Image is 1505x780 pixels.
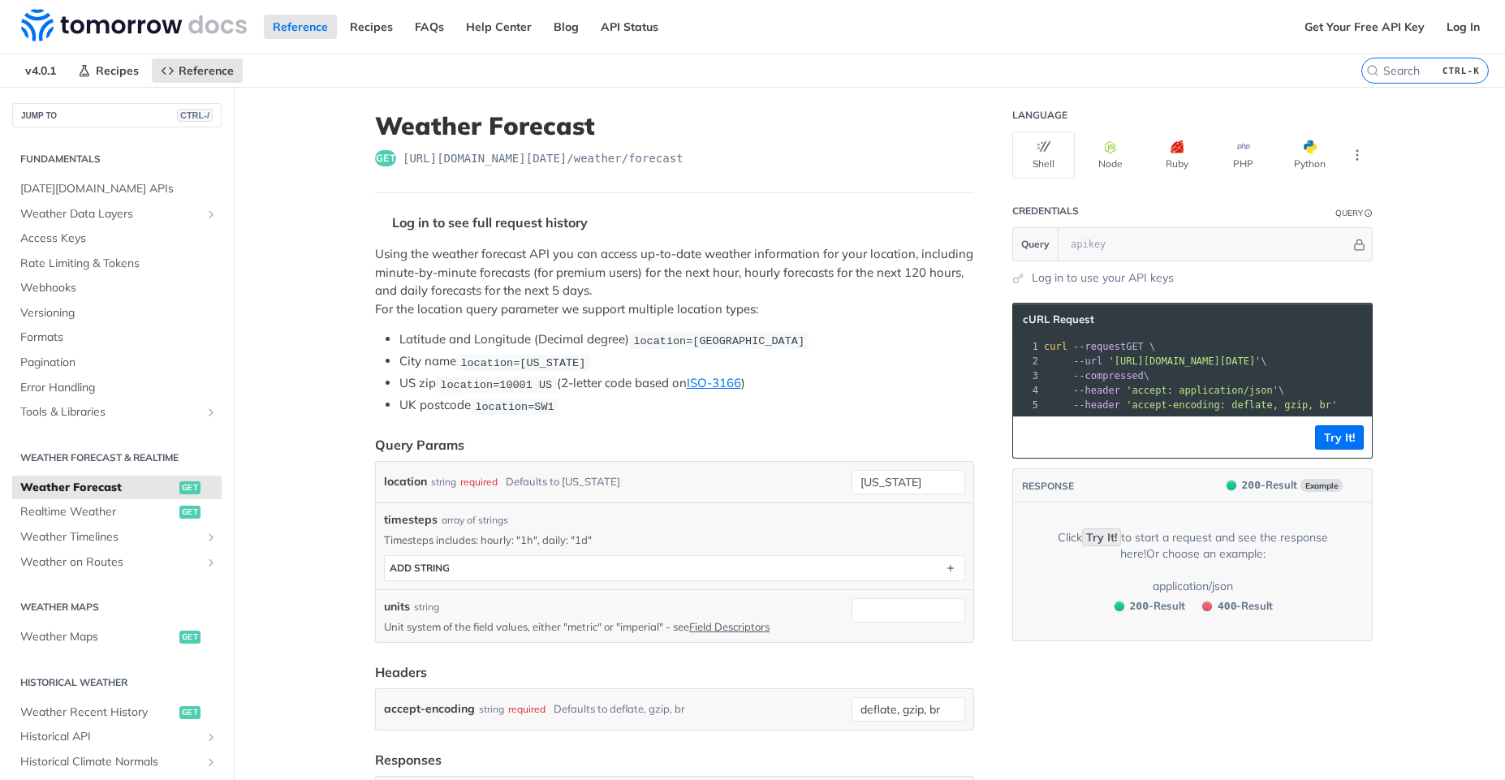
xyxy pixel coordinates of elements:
a: Formats [12,325,222,350]
a: Weather TimelinesShow subpages for Weather Timelines [12,525,222,549]
a: Blog [545,15,588,39]
button: Ruby [1145,131,1208,179]
div: - Result [1242,477,1297,493]
a: Help Center [457,15,541,39]
span: --header [1073,385,1120,396]
div: Query [1335,207,1363,219]
span: 200 [1242,479,1261,491]
button: Query [1013,228,1059,261]
span: \ [1044,370,1149,381]
a: Historical Climate NormalsShow subpages for Historical Climate Normals [12,750,222,774]
a: Recipes [341,15,402,39]
div: Responses [375,750,442,769]
span: 'accept: application/json' [1126,385,1279,396]
span: - Result [1218,598,1273,614]
span: 200 [1227,480,1236,490]
div: required [460,470,498,493]
button: Hide [1351,236,1368,252]
div: 2 [1013,354,1041,368]
div: array of strings [442,513,508,528]
div: ADD string [390,562,450,574]
div: Credentials [1012,205,1079,218]
label: accept-encoding [384,697,475,721]
div: 1 [1013,339,1041,354]
div: string [479,697,504,721]
span: Pagination [20,355,218,371]
a: Rate Limiting & Tokens [12,252,222,276]
li: UK postcode [399,396,974,415]
a: Log in to use your API keys [1032,269,1174,287]
a: ISO-3166 [687,375,741,390]
span: Realtime Weather [20,504,175,520]
a: Historical APIShow subpages for Historical API [12,725,222,749]
li: US zip (2-letter code based on ) [399,374,974,393]
button: Node [1079,131,1141,179]
span: 400 [1218,600,1236,612]
a: Versioning [12,301,222,325]
a: Access Keys [12,226,222,251]
span: get [179,631,201,644]
span: Formats [20,330,218,346]
span: get [179,706,201,719]
span: --request [1073,341,1126,352]
button: More Languages [1345,143,1369,167]
span: timesteps [384,511,438,528]
span: Weather Data Layers [20,206,201,222]
p: Timesteps includes: hourly: "1h", daily: "1d" [384,532,965,547]
div: Log in to see full request history [375,213,588,232]
h2: Historical Weather [12,675,222,690]
span: [DATE][DOMAIN_NAME] APIs [20,181,218,197]
a: Weather on RoutesShow subpages for Weather on Routes [12,550,222,575]
span: Weather on Routes [20,554,201,571]
div: 3 [1013,368,1041,383]
a: Error Handling [12,376,222,400]
a: Weather Data LayersShow subpages for Weather Data Layers [12,202,222,226]
button: PHP [1212,131,1274,179]
p: Unit system of the field values, either "metric" or "imperial" - see [384,619,845,634]
a: [DATE][DOMAIN_NAME] APIs [12,177,222,201]
li: City name [399,352,974,371]
div: Defaults to [US_STATE] [506,470,620,493]
button: Try It! [1315,425,1364,450]
a: FAQs [406,15,453,39]
span: 200 [1130,600,1149,612]
button: Shell [1012,131,1075,179]
a: API Status [592,15,667,39]
span: Weather Maps [20,629,175,645]
a: Reference [264,15,337,39]
span: Webhooks [20,280,218,296]
button: 200200-Result [1106,598,1191,614]
span: --compressed [1073,370,1144,381]
span: --url [1073,356,1102,367]
h2: Weather Forecast & realtime [12,450,222,465]
span: location=[GEOGRAPHIC_DATA] [633,334,804,347]
a: Weather Mapsget [12,625,222,649]
span: Historical Climate Normals [20,754,201,770]
a: Get Your Free API Key [1296,15,1434,39]
span: Error Handling [20,380,218,396]
button: Show subpages for Historical Climate Normals [205,756,218,769]
span: curl [1044,341,1067,352]
span: Query [1021,237,1050,252]
input: apikey [1063,228,1351,261]
a: Reference [152,58,243,83]
span: Weather Timelines [20,529,201,545]
a: Realtime Weatherget [12,500,222,524]
button: Python [1279,131,1341,179]
div: 5 [1013,398,1041,412]
a: Webhooks [12,276,222,300]
span: \ [1044,356,1267,367]
span: 'accept-encoding: deflate, gzip, br' [1126,399,1337,411]
div: application/json [1153,578,1233,594]
i: Information [1365,209,1373,218]
h1: Weather Forecast [375,111,974,140]
span: 200 [1115,601,1124,611]
label: location [384,470,427,493]
button: Show subpages for Historical API [205,730,218,743]
button: Show subpages for Weather on Routes [205,556,218,569]
kbd: CTRL-K [1438,62,1484,79]
span: location=[US_STATE] [460,356,585,368]
a: Log In [1438,15,1489,39]
button: ADD string [385,556,964,580]
span: Rate Limiting & Tokens [20,256,218,272]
